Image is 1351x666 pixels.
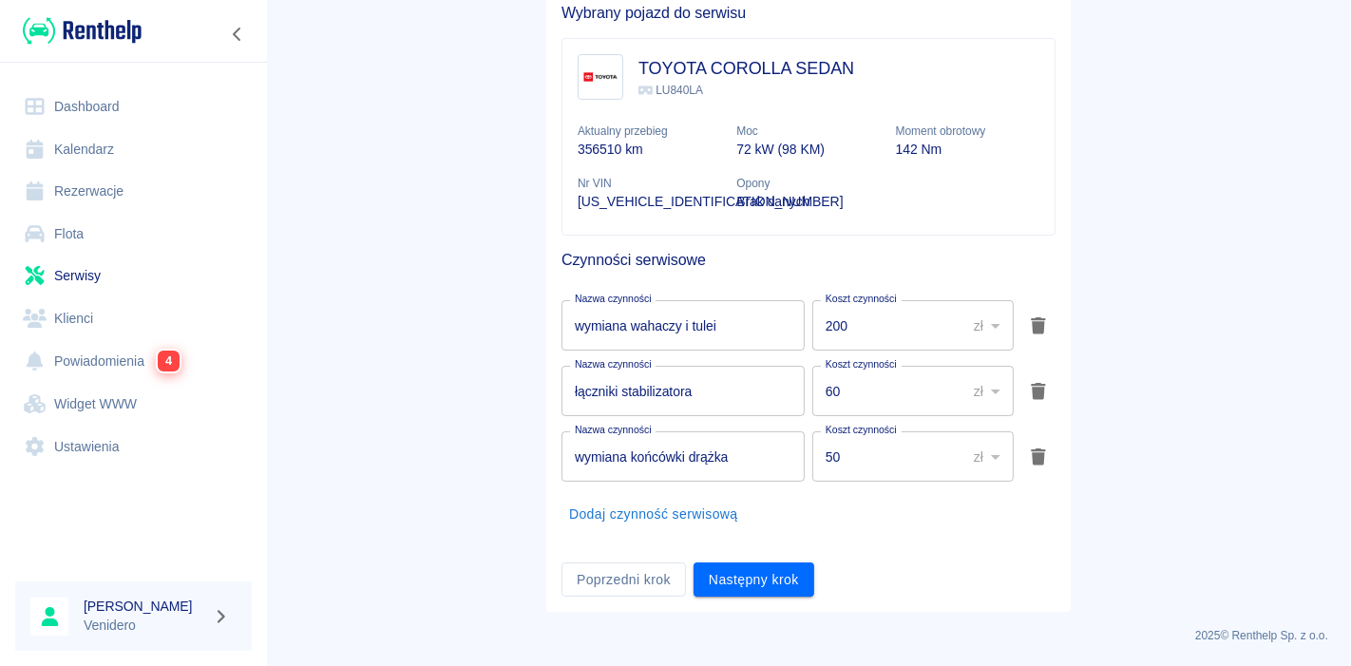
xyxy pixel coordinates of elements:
a: Dashboard [15,86,252,128]
button: Usuń akcję [1023,378,1055,405]
label: Nazwa czynności [575,357,652,371]
div: zł [961,366,1014,416]
input: np. Wymiana klocków hamulcowych [561,300,805,351]
a: Powiadomienia4 [15,339,252,383]
p: Nr VIN [578,175,721,192]
a: Rezerwacje [15,170,252,213]
input: Wprowadź opis czynności serwisowej [561,431,805,482]
p: Moc [736,123,880,140]
button: Poprzedni krok [561,562,686,598]
button: Dodaj czynność serwisową [561,497,746,532]
a: Widget WWW [15,383,252,426]
span: 4 [158,351,180,371]
button: Usuń akcję [1023,444,1055,470]
div: zł [961,300,1014,351]
p: 72 kW (98 KM) [736,140,880,160]
div: zł [961,431,1014,482]
h3: TOYOTA COROLLA SEDAN [638,55,854,82]
label: Koszt czynności [826,357,897,371]
button: Zwiń nawigację [223,22,252,47]
input: Wprowadź opis czynności serwisowej [561,366,805,416]
label: Koszt czynności [826,423,897,437]
p: 142 Nm [896,140,1039,160]
p: Aktualny przebieg [578,123,721,140]
p: [US_VEHICLE_IDENTIFICATION_NUMBER] [578,192,721,212]
button: Usuń akcję [1023,313,1055,339]
a: Klienci [15,297,252,340]
p: Moment obrotowy [896,123,1039,140]
img: Renthelp logo [23,15,142,47]
button: Następny krok [694,562,814,598]
label: Nazwa czynności [575,423,652,437]
p: 2025 © Renthelp Sp. z o.o. [289,627,1328,644]
label: Nazwa czynności [575,292,652,306]
h5: Wybrany pojazd do serwisu [561,4,1056,23]
a: Ustawienia [15,426,252,468]
a: Kalendarz [15,128,252,171]
p: Opony [736,175,880,192]
h6: [PERSON_NAME] [84,597,205,616]
h5: Czynności serwisowe [561,251,1056,270]
a: Renthelp logo [15,15,142,47]
img: Image [582,59,618,95]
label: Koszt czynności [826,292,897,306]
a: Serwisy [15,255,252,297]
p: Venidero [84,616,205,636]
a: Flota [15,213,252,256]
p: LU840LA [638,82,854,99]
p: 356510 km [578,140,721,160]
p: Brak danych [736,192,880,212]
